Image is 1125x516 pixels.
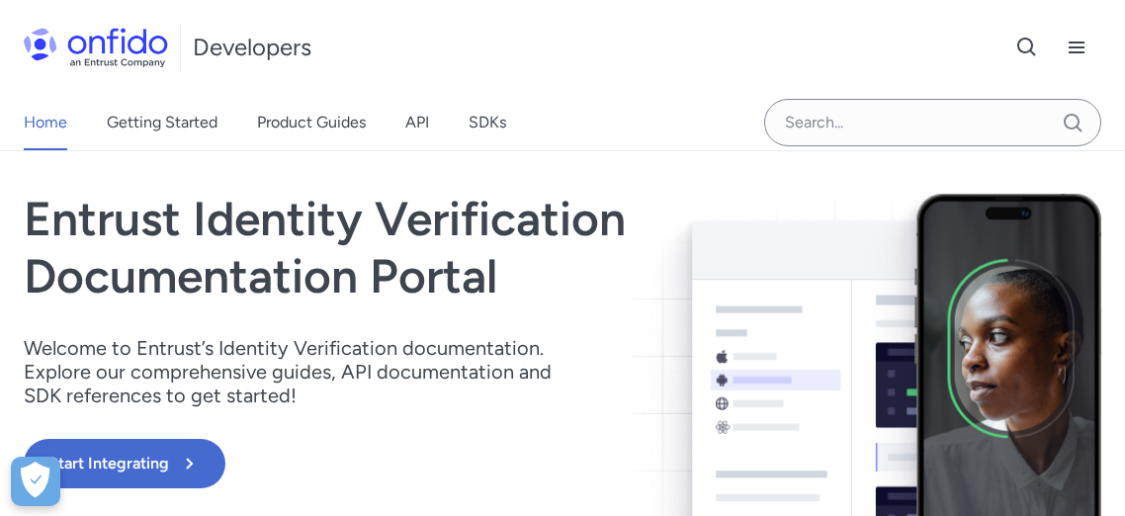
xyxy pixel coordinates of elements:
a: Product Guides [257,95,366,150]
svg: Open navigation menu button [1065,36,1088,59]
h1: Entrust Identity Verification Documentation Portal [24,191,778,304]
div: Cookie Preferences [11,457,60,506]
a: Getting Started [107,95,217,150]
p: Welcome to Entrust’s Identity Verification documentation. Explore our comprehensive guides, API d... [24,336,577,407]
a: Home [24,95,67,150]
input: Onfido search input field [764,99,1101,146]
button: Open search button [1002,23,1052,72]
svg: Open search button [1015,36,1039,59]
button: Open navigation menu button [1052,23,1101,72]
a: SDKs [469,95,506,150]
a: Start Integrating [24,439,778,488]
h1: Developers [193,32,311,63]
a: API [405,95,429,150]
button: Open Preferences [11,457,60,506]
img: Onfido Logo [24,28,168,67]
button: Start Integrating [24,439,225,488]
